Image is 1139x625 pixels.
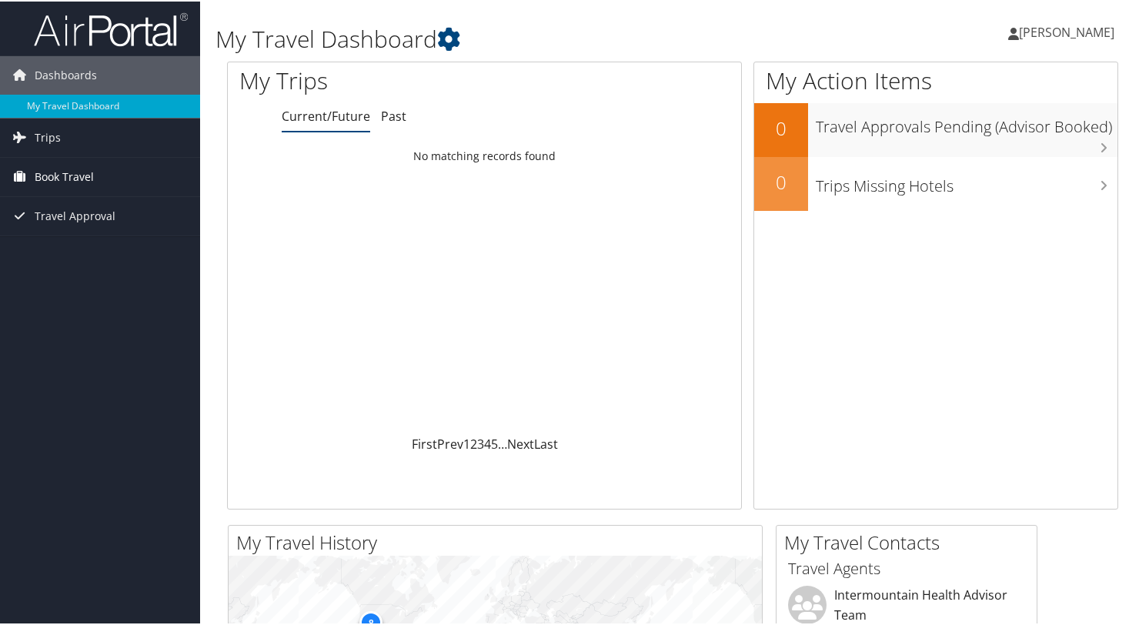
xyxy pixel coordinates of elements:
[35,55,97,93] span: Dashboards
[412,434,437,451] a: First
[228,141,741,169] td: No matching records found
[34,10,188,46] img: airportal-logo.png
[507,434,534,451] a: Next
[1008,8,1130,54] a: [PERSON_NAME]
[282,106,370,123] a: Current/Future
[215,22,825,54] h1: My Travel Dashboard
[463,434,470,451] a: 1
[35,156,94,195] span: Book Travel
[35,196,115,234] span: Travel Approval
[754,155,1117,209] a: 0Trips Missing Hotels
[437,434,463,451] a: Prev
[784,528,1037,554] h2: My Travel Contacts
[788,556,1025,578] h3: Travel Agents
[236,528,762,554] h2: My Travel History
[816,166,1117,196] h3: Trips Missing Hotels
[477,434,484,451] a: 3
[816,107,1117,136] h3: Travel Approvals Pending (Advisor Booked)
[1019,22,1114,39] span: [PERSON_NAME]
[470,434,477,451] a: 2
[239,63,516,95] h1: My Trips
[534,434,558,451] a: Last
[754,168,808,194] h2: 0
[381,106,406,123] a: Past
[484,434,491,451] a: 4
[498,434,507,451] span: …
[35,117,61,155] span: Trips
[754,114,808,140] h2: 0
[754,63,1117,95] h1: My Action Items
[491,434,498,451] a: 5
[754,102,1117,155] a: 0Travel Approvals Pending (Advisor Booked)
